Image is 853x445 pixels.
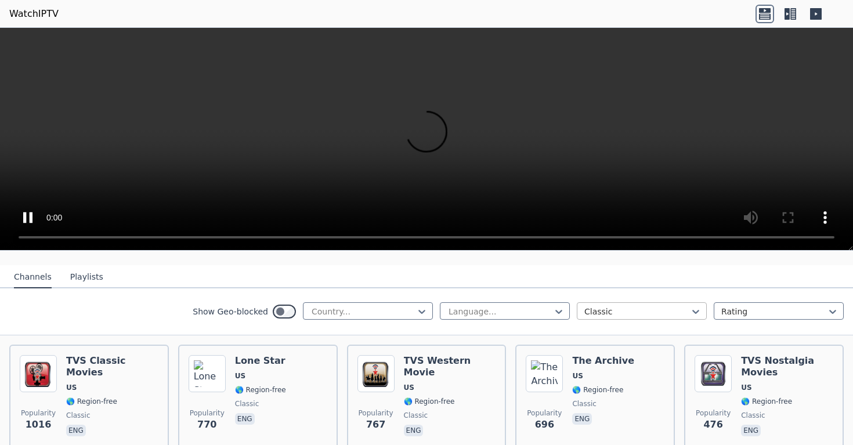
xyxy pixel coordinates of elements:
[197,418,216,432] span: 770
[572,413,592,425] p: eng
[66,383,77,392] span: US
[357,355,395,392] img: TVS Western Movie
[404,425,424,436] p: eng
[572,355,634,367] h6: The Archive
[21,408,56,418] span: Popularity
[741,383,751,392] span: US
[696,408,731,418] span: Popularity
[572,399,597,408] span: classic
[741,411,765,420] span: classic
[66,411,91,420] span: classic
[572,385,623,395] span: 🌎 Region-free
[359,408,393,418] span: Popularity
[527,408,562,418] span: Popularity
[404,355,496,378] h6: TVS Western Movie
[741,397,792,406] span: 🌎 Region-free
[235,355,286,367] h6: Lone Star
[66,425,86,436] p: eng
[535,418,554,432] span: 696
[404,383,414,392] span: US
[404,411,428,420] span: classic
[703,418,722,432] span: 476
[14,266,52,288] button: Channels
[235,413,255,425] p: eng
[189,355,226,392] img: Lone Star
[26,418,52,432] span: 1016
[741,355,833,378] h6: TVS Nostalgia Movies
[235,399,259,408] span: classic
[193,306,268,317] label: Show Geo-blocked
[20,355,57,392] img: TVS Classic Movies
[235,371,245,381] span: US
[404,397,455,406] span: 🌎 Region-free
[572,371,583,381] span: US
[235,385,286,395] span: 🌎 Region-free
[70,266,103,288] button: Playlists
[190,408,225,418] span: Popularity
[366,418,385,432] span: 767
[526,355,563,392] img: The Archive
[695,355,732,392] img: TVS Nostalgia Movies
[66,397,117,406] span: 🌎 Region-free
[66,355,158,378] h6: TVS Classic Movies
[9,7,59,21] a: WatchIPTV
[741,425,761,436] p: eng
